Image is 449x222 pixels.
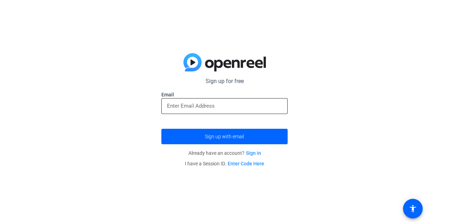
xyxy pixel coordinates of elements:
span: Already have an account? [188,150,261,156]
p: Sign up for free [161,77,288,85]
a: Enter Code Here [228,161,264,166]
img: blue-gradient.svg [183,53,266,71]
label: Email [161,91,288,98]
a: Sign in [246,150,261,156]
button: Sign up with email [161,129,288,144]
input: Enter Email Address [167,102,282,110]
mat-icon: accessibility [409,204,417,213]
span: I have a Session ID. [185,161,264,166]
